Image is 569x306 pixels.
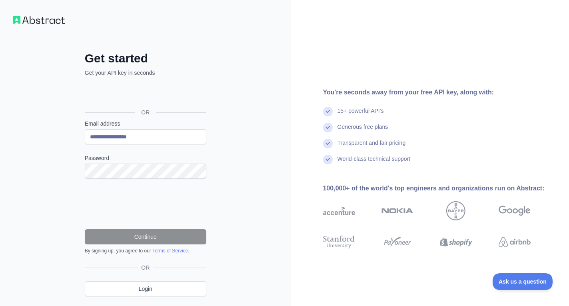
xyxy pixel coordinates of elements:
img: stanford university [323,234,355,250]
div: Transparent and fair pricing [337,139,406,155]
iframe: reCAPTCHA [85,188,206,220]
img: shopify [440,234,472,250]
a: Login [85,281,206,296]
label: Password [85,154,206,162]
div: Generous free plans [337,123,388,139]
img: airbnb [499,234,531,250]
p: Get your API key in seconds [85,69,206,77]
div: By signing up, you agree to our . [85,248,206,254]
iframe: Sign in with Google Button [81,86,209,103]
img: google [499,201,531,220]
img: nokia [381,201,413,220]
span: OR [138,264,153,272]
h2: Get started [85,51,206,66]
img: payoneer [381,234,413,250]
label: Email address [85,120,206,128]
div: 100,000+ of the world's top engineers and organizations run on Abstract: [323,184,557,193]
div: 15+ powerful API's [337,107,384,123]
div: You're seconds away from your free API key, along with: [323,88,557,97]
a: Terms of Service [152,248,188,254]
button: Continue [85,229,206,244]
img: check mark [323,107,333,116]
div: World-class technical support [337,155,411,171]
img: bayer [446,201,465,220]
span: OR [135,108,156,116]
img: check mark [323,155,333,164]
img: check mark [323,139,333,148]
img: accenture [323,201,355,220]
img: Workflow [13,16,65,24]
iframe: Toggle Customer Support [493,273,553,290]
img: check mark [323,123,333,132]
